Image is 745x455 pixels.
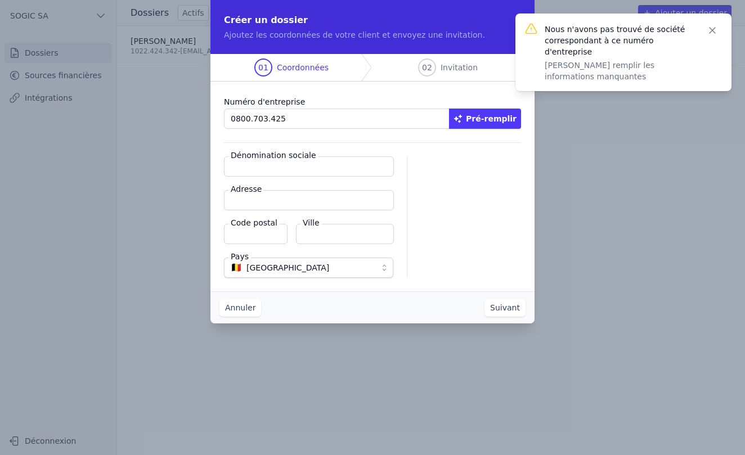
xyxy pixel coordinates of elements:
[224,258,393,278] button: 🇧🇪 [GEOGRAPHIC_DATA]
[246,261,329,274] span: [GEOGRAPHIC_DATA]
[228,183,264,195] label: Adresse
[441,62,478,73] span: Invitation
[219,299,261,317] button: Annuler
[228,251,251,262] label: Pays
[228,217,280,228] label: Code postal
[228,150,318,161] label: Dénomination sociale
[422,62,432,73] span: 02
[210,54,535,82] nav: Progress
[300,217,322,228] label: Ville
[449,109,521,129] button: Pré-remplir
[224,13,521,27] h2: Créer un dossier
[545,24,693,57] p: Nous n'avons pas trouvé de société correspondant à ce numéro d'entreprise
[484,299,526,317] button: Suivant
[277,62,329,73] span: Coordonnées
[231,264,242,271] span: 🇧🇪
[224,95,521,109] label: Numéro d'entreprise
[545,60,693,82] p: [PERSON_NAME] remplir les informations manquantes
[224,29,521,40] p: Ajoutez les coordonnées de votre client et envoyez une invitation.
[258,62,268,73] span: 01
